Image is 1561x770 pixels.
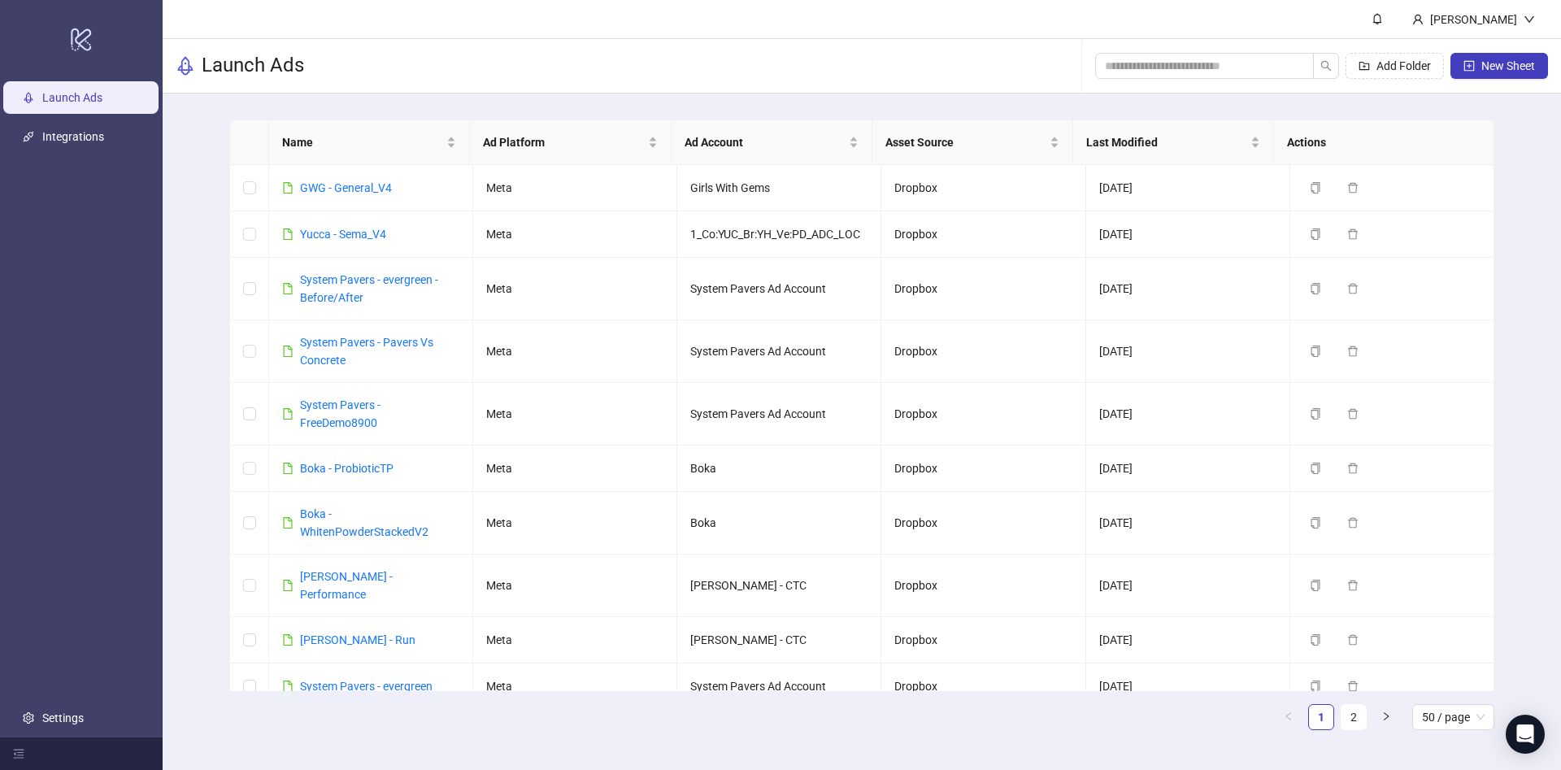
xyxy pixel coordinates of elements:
[1086,492,1290,555] td: [DATE]
[282,283,294,294] span: file
[677,320,881,383] td: System Pavers Ad Account
[677,492,881,555] td: Boka
[473,211,677,258] td: Meta
[1359,60,1370,72] span: folder-add
[1422,705,1485,729] span: 50 / page
[1086,320,1290,383] td: [DATE]
[885,133,1046,151] span: Asset Source
[1284,711,1294,721] span: left
[1310,228,1321,240] span: copy
[473,555,677,617] td: Meta
[13,748,24,759] span: menu-fold
[473,617,677,663] td: Meta
[282,133,443,151] span: Name
[473,663,677,710] td: Meta
[1086,165,1290,211] td: [DATE]
[1310,681,1321,692] span: copy
[1310,408,1321,420] span: copy
[1310,517,1321,529] span: copy
[677,663,881,710] td: System Pavers Ad Account
[473,492,677,555] td: Meta
[881,555,1085,617] td: Dropbox
[282,681,294,692] span: file
[282,346,294,357] span: file
[300,228,386,241] a: Yucca - Sema_V4
[300,273,438,304] a: System Pavers - evergreen - Before/After
[1310,346,1321,357] span: copy
[1347,346,1359,357] span: delete
[1463,60,1475,72] span: plus-square
[1347,182,1359,194] span: delete
[881,320,1085,383] td: Dropbox
[677,383,881,446] td: System Pavers Ad Account
[282,517,294,529] span: file
[176,56,195,76] span: rocket
[300,633,415,646] a: [PERSON_NAME] - Run
[1086,258,1290,320] td: [DATE]
[1376,59,1431,72] span: Add Folder
[42,711,84,724] a: Settings
[300,398,380,429] a: System Pavers - FreeDemo8900
[282,408,294,420] span: file
[282,463,294,474] span: file
[269,120,470,165] th: Name
[1412,704,1494,730] div: Page Size
[473,320,677,383] td: Meta
[881,383,1085,446] td: Dropbox
[1347,283,1359,294] span: delete
[1481,59,1535,72] span: New Sheet
[470,120,671,165] th: Ad Platform
[1347,681,1359,692] span: delete
[473,383,677,446] td: Meta
[1086,211,1290,258] td: [DATE]
[881,446,1085,492] td: Dropbox
[1073,120,1274,165] th: Last Modified
[282,228,294,240] span: file
[881,492,1085,555] td: Dropbox
[1310,283,1321,294] span: copy
[300,507,428,538] a: Boka - WhitenPowderStackedV2
[483,133,644,151] span: Ad Platform
[881,663,1085,710] td: Dropbox
[1347,580,1359,591] span: delete
[1346,53,1444,79] button: Add Folder
[1347,634,1359,646] span: delete
[1308,704,1334,730] li: 1
[202,53,304,79] h3: Launch Ads
[1341,705,1366,729] a: 2
[677,446,881,492] td: Boka
[1086,663,1290,710] td: [DATE]
[1274,120,1475,165] th: Actions
[1086,383,1290,446] td: [DATE]
[1310,463,1321,474] span: copy
[672,120,872,165] th: Ad Account
[1310,634,1321,646] span: copy
[872,120,1073,165] th: Asset Source
[1506,715,1545,754] div: Open Intercom Messenger
[1524,14,1535,25] span: down
[1373,704,1399,730] li: Next Page
[1320,60,1332,72] span: search
[282,634,294,646] span: file
[300,462,394,475] a: Boka - ProbioticTP
[1341,704,1367,730] li: 2
[300,570,393,601] a: [PERSON_NAME] - Performance
[282,182,294,194] span: file
[473,258,677,320] td: Meta
[1276,704,1302,730] li: Previous Page
[1347,463,1359,474] span: delete
[1276,704,1302,730] button: left
[1086,555,1290,617] td: [DATE]
[1424,11,1524,28] div: [PERSON_NAME]
[1381,711,1391,721] span: right
[1372,13,1383,24] span: bell
[42,130,104,143] a: Integrations
[881,211,1085,258] td: Dropbox
[300,680,433,693] a: System Pavers - evergreen
[42,91,102,104] a: Launch Ads
[1373,704,1399,730] button: right
[881,165,1085,211] td: Dropbox
[677,211,881,258] td: 1_Co:YUC_Br:YH_Ve:PD_ADC_LOC
[881,617,1085,663] td: Dropbox
[1309,705,1333,729] a: 1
